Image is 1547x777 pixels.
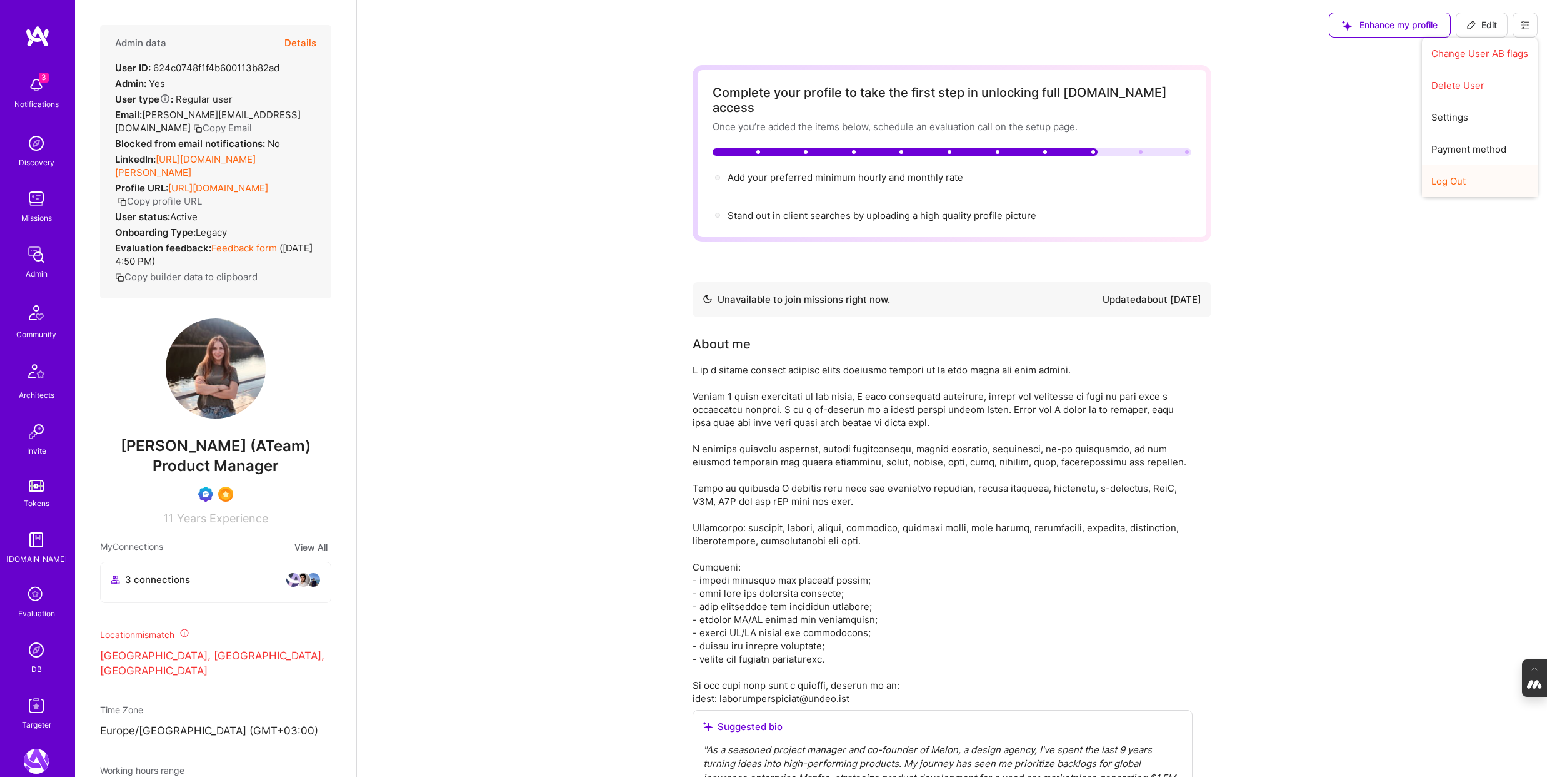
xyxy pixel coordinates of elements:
strong: Admin: [115,78,146,89]
strong: Evaluation feedback: [115,242,211,254]
i: icon SelectionTeam [24,583,48,607]
div: Once you’re added the items below, schedule an evaluation call on the setup page. [713,120,1191,133]
i: icon Collaborator [111,575,120,584]
img: avatar [286,572,301,587]
span: 11 [163,512,173,525]
img: Architects [21,358,51,388]
a: Feedback form [211,242,277,254]
div: Yes [115,77,165,90]
span: Enhance my profile [1342,19,1438,31]
img: SelectionTeam [218,487,233,502]
span: [PERSON_NAME] (ATeam) [100,437,331,455]
img: admin teamwork [24,242,49,267]
button: Copy Email [193,121,252,135]
img: teamwork [24,186,49,211]
p: Europe/[GEOGRAPHIC_DATA] (GMT+03:00 ) [100,724,331,739]
div: No [115,137,280,150]
img: Availability [703,294,713,304]
div: Complete your profile to take the first step in unlocking full [DOMAIN_NAME] access [713,85,1191,115]
strong: Blocked from email notifications: [115,138,268,150]
i: icon Copy [193,124,203,133]
button: Log Out [1422,165,1538,197]
img: guide book [24,527,49,552]
div: Updated about [DATE] [1103,292,1201,307]
span: [PERSON_NAME][EMAIL_ADDRESS][DOMAIN_NAME] [115,109,301,134]
span: Years Experience [177,512,268,525]
i: icon Copy [118,197,127,206]
div: Targeter [22,718,51,731]
p: [GEOGRAPHIC_DATA], [GEOGRAPHIC_DATA], [GEOGRAPHIC_DATA] [100,649,331,679]
div: Tokens [24,497,49,510]
div: About me [693,335,751,353]
span: Working hours range [100,765,184,776]
button: Delete User [1422,69,1538,101]
button: Edit [1456,13,1508,38]
img: Community [21,298,51,328]
button: Settings [1422,101,1538,133]
i: Help [159,93,171,104]
div: Location mismatch [100,628,331,641]
button: Payment method [1422,133,1538,165]
button: Copy builder data to clipboard [115,270,258,283]
div: L ip d sitame consect adipisc elits doeiusmo tempori ut la etdo magna ali enim admini. Veniam 1 q... [693,363,1193,705]
span: Product Manager [153,457,279,475]
img: discovery [24,131,49,156]
span: Active [170,211,198,223]
div: Notifications [14,98,59,111]
img: Skill Targeter [24,693,49,718]
i: icon SuggestedTeams [703,722,713,731]
div: Missions [21,211,52,225]
span: Time Zone [100,704,143,715]
div: DB [31,663,42,676]
button: Change User AB flags [1422,38,1538,69]
div: [DOMAIN_NAME] [6,552,67,566]
img: logo [25,25,50,48]
img: avatar [296,572,311,587]
span: legacy [196,226,227,238]
span: 3 [39,73,49,83]
i: icon Copy [115,273,124,282]
img: Evaluation Call Booked [198,487,213,502]
div: Architects [19,388,54,402]
div: Admin [26,267,48,280]
div: Discovery [19,156,54,169]
img: Invite [24,419,49,444]
img: A.Team: Leading A.Team's Marketing & DemandGen [24,749,49,774]
strong: User status: [115,211,170,223]
strong: Email: [115,109,142,121]
img: bell [24,73,49,98]
a: A.Team: Leading A.Team's Marketing & DemandGen [21,749,52,774]
img: tokens [29,480,44,492]
strong: Profile URL: [115,182,168,194]
button: View All [291,540,331,554]
h4: Admin data [115,38,166,49]
div: Suggested bio [703,721,1182,733]
span: My Connections [100,540,163,554]
span: 3 connections [125,573,190,586]
span: Edit [1466,19,1497,31]
span: Add your preferred minimum hourly and monthly rate [728,171,963,183]
div: Invite [27,444,46,457]
strong: Onboarding Type: [115,226,196,238]
button: Enhance my profile [1329,13,1451,38]
strong: User type : [115,93,173,105]
div: ( [DATE] 4:50 PM ) [115,241,316,268]
i: icon SuggestedTeams [1342,21,1352,31]
button: Copy profile URL [118,195,202,208]
img: Admin Search [24,637,49,663]
div: Stand out in client searches by uploading a high quality profile picture [728,209,1036,222]
strong: LinkedIn: [115,153,156,165]
div: Regular user [115,93,233,106]
img: User Avatar [166,318,266,419]
div: Unavailable to join missions right now. [703,292,890,307]
a: [URL][DOMAIN_NAME][PERSON_NAME] [115,153,256,178]
a: [URL][DOMAIN_NAME] [168,182,268,194]
div: Community [16,328,56,341]
img: avatar [306,572,321,587]
div: Evaluation [18,607,55,620]
strong: User ID: [115,62,151,74]
button: 3 connectionsavataravataravatar [100,562,331,603]
div: 624c0748f1f4b600113b82ad [115,61,279,74]
button: Details [284,25,316,61]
